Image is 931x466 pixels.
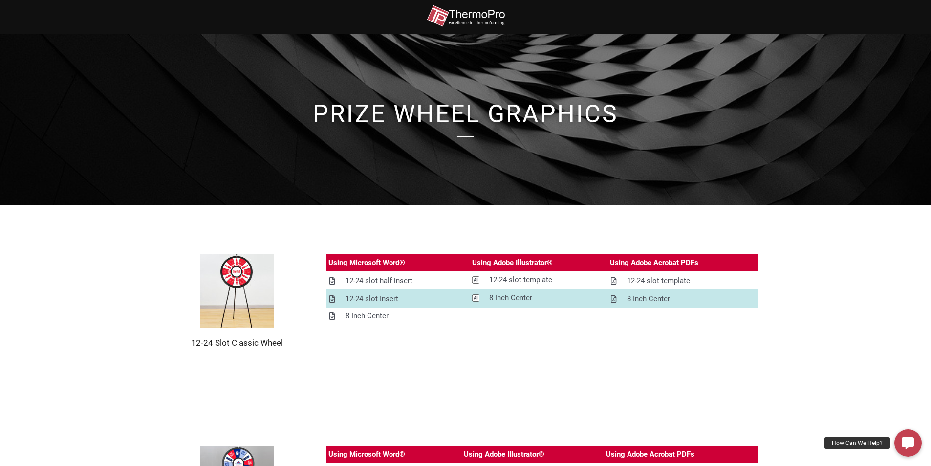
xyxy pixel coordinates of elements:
div: 8 Inch Center [489,292,532,304]
div: Using Adobe Acrobat PDFs [610,257,698,269]
h1: prize Wheel Graphics [187,102,744,126]
div: Using Adobe Illustrator® [472,257,553,269]
div: 8 Inch Center [627,293,670,305]
div: 12-24 slot half insert [346,275,412,287]
h2: 12-24 Slot Classic Wheel [173,337,302,348]
a: 12-24 slot half insert [326,272,470,289]
a: 8 Inch Center [607,290,758,308]
a: 8 Inch Center [326,308,470,325]
a: How Can We Help? [894,429,922,457]
div: 12-24 slot template [627,275,690,287]
a: 12-24 slot template [470,271,608,288]
div: 12-24 slot Insert [346,293,398,305]
div: Using Adobe Acrobat PDFs [606,448,694,461]
a: 12-24 slot template [607,272,758,289]
a: 12-24 slot Insert [326,290,470,308]
div: Using Microsoft Word® [328,448,405,461]
div: Using Adobe Illustrator® [464,448,544,461]
div: 8 Inch Center [346,310,389,322]
a: 8 Inch Center [470,289,608,307]
div: How Can We Help? [824,437,890,449]
div: Using Microsoft Word® [328,257,405,269]
img: thermopro-logo-non-iso [427,5,505,27]
div: 12-24 slot template [489,274,552,286]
